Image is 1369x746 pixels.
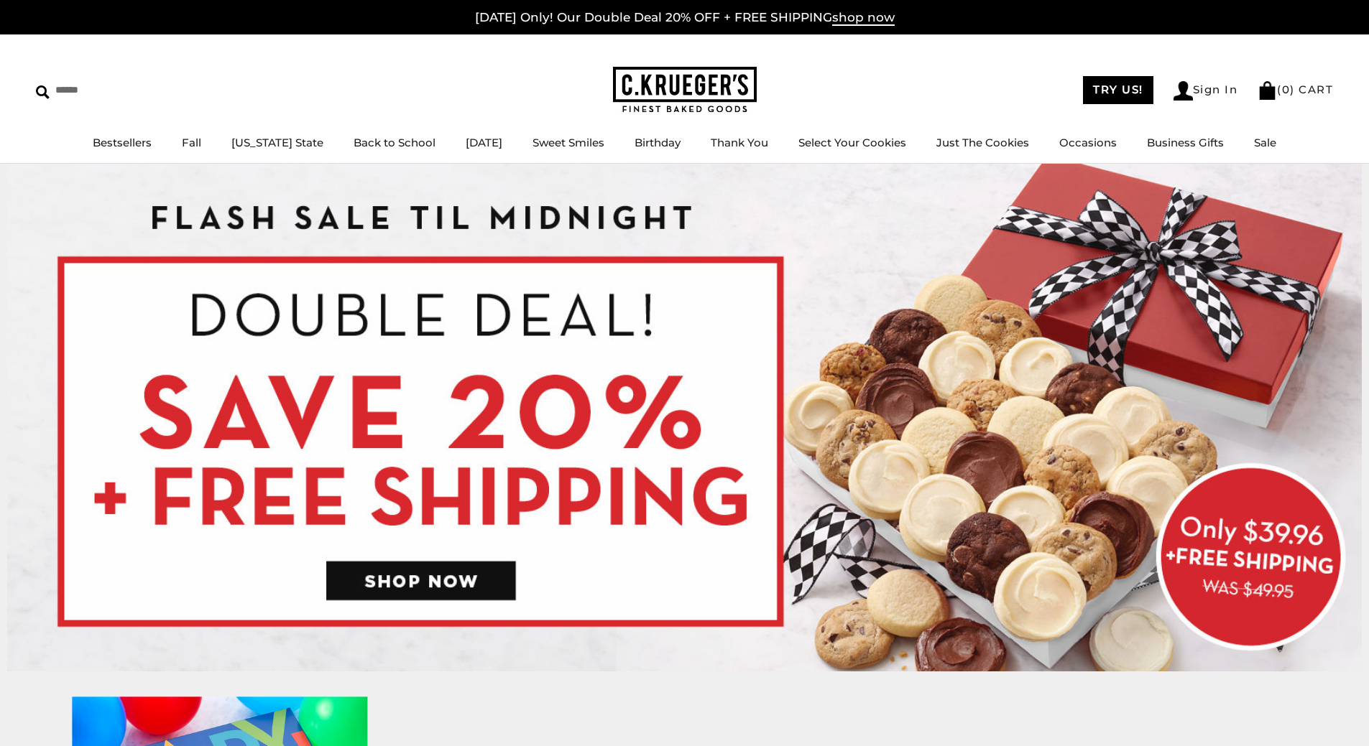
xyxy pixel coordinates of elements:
[1174,81,1193,101] img: Account
[475,10,895,26] a: [DATE] Only! Our Double Deal 20% OFF + FREE SHIPPINGshop now
[354,136,435,149] a: Back to School
[36,79,207,101] input: Search
[231,136,323,149] a: [US_STATE] State
[36,85,50,99] img: Search
[93,136,152,149] a: Bestsellers
[711,136,768,149] a: Thank You
[936,136,1029,149] a: Just The Cookies
[1083,76,1153,104] a: TRY US!
[1174,81,1238,101] a: Sign In
[7,164,1362,671] img: C.Krueger's Special Offer
[1147,136,1224,149] a: Business Gifts
[1258,81,1277,100] img: Bag
[533,136,604,149] a: Sweet Smiles
[466,136,502,149] a: [DATE]
[1258,83,1333,96] a: (0) CART
[1059,136,1117,149] a: Occasions
[798,136,906,149] a: Select Your Cookies
[832,10,895,26] span: shop now
[1282,83,1291,96] span: 0
[182,136,201,149] a: Fall
[635,136,681,149] a: Birthday
[613,67,757,113] img: C.KRUEGER'S
[1254,136,1276,149] a: Sale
